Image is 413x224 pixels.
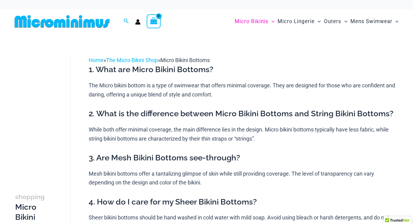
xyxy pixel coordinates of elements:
[89,197,401,207] h3: 4. How do I care for my Sheer Bikini Bottoms?
[12,15,112,28] img: MM SHOP LOGO FLAT
[106,57,158,63] a: The Micro Bikini Shop
[89,153,401,163] h3: 3. Are Mesh Bikini Bottoms see-through?
[235,14,268,29] span: Micro Bikinis
[232,11,401,32] nav: Site Navigation
[324,14,341,29] span: Outers
[135,19,141,25] a: Account icon link
[147,14,161,28] a: View Shopping Cart, empty
[15,193,45,201] span: shopping
[268,14,275,29] span: Menu Toggle
[89,65,401,75] h3: 1. What are Micro Bikini Bottoms?
[160,57,210,63] span: Micro Bikini Bottoms
[392,14,398,29] span: Menu Toggle
[349,12,400,31] a: Mens SwimwearMenu ToggleMenu Toggle
[15,51,70,173] iframe: TrustedSite Certified
[124,18,129,25] a: Search icon link
[89,169,401,187] p: Mesh bikini bottoms offer a tantalizing glimpse of skin while still providing coverage. The level...
[89,57,104,63] a: Home
[89,81,401,99] p: The Micro bikini bottom is a type of swimwear that offers minimal coverage. They are designed for...
[278,14,315,29] span: Micro Lingerie
[276,12,322,31] a: Micro LingerieMenu ToggleMenu Toggle
[89,109,401,119] h3: 2. What is the difference between Micro Bikini Bottoms and String Bikini Bottoms?
[89,57,210,63] span: » »
[89,125,401,143] p: While both offer minimal coverage, the main difference lies in the design. Micro bikini bottoms t...
[350,14,392,29] span: Mens Swimwear
[315,14,321,29] span: Menu Toggle
[341,14,347,29] span: Menu Toggle
[323,12,349,31] a: OutersMenu ToggleMenu Toggle
[233,12,276,31] a: Micro BikinisMenu ToggleMenu Toggle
